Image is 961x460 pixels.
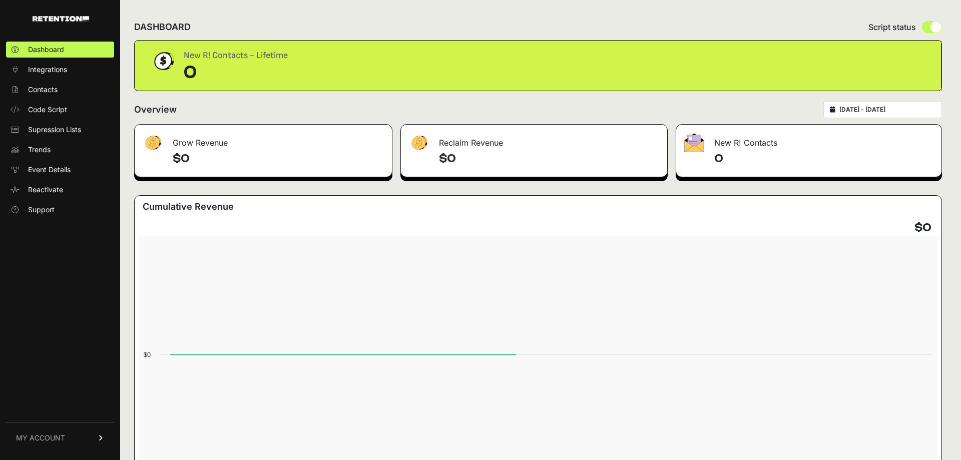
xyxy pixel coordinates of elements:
div: 0 [184,63,288,83]
div: New R! Contacts - Lifetime [184,49,288,63]
a: Integrations [6,62,114,78]
span: Trends [28,145,51,155]
h4: 0 [714,151,933,167]
h4: $0 [439,151,659,167]
img: fa-envelope-19ae18322b30453b285274b1b8af3d052b27d846a4fbe8435d1a52b978f639a2.png [684,133,704,152]
div: Grow Revenue [135,125,392,155]
text: $0 [144,351,151,358]
a: Trends [6,142,114,158]
span: Code Script [28,105,67,115]
span: Reactivate [28,185,63,195]
img: fa-dollar-13500eef13a19c4ab2b9ed9ad552e47b0d9fc28b02b83b90ba0e00f96d6372e9.png [143,133,163,153]
a: Reactivate [6,182,114,198]
span: Contacts [28,85,58,95]
a: Dashboard [6,42,114,58]
a: Code Script [6,102,114,118]
img: dollar-coin-05c43ed7efb7bc0c12610022525b4bbbb207c7efeef5aecc26f025e68dcafac9.png [151,49,176,74]
img: Retention.com [33,16,89,22]
span: Script status [868,21,916,33]
img: fa-dollar-13500eef13a19c4ab2b9ed9ad552e47b0d9fc28b02b83b90ba0e00f96d6372e9.png [409,133,429,153]
h2: Overview [134,103,177,117]
h4: $0 [914,220,931,236]
h2: DASHBOARD [134,20,191,34]
a: MY ACCOUNT [6,422,114,453]
a: Support [6,202,114,218]
span: Event Details [28,165,71,175]
div: Reclaim Revenue [401,125,667,155]
h3: Cumulative Revenue [143,200,234,214]
span: Dashboard [28,45,64,55]
a: Supression Lists [6,122,114,138]
div: New R! Contacts [676,125,941,155]
span: Support [28,205,55,215]
a: Event Details [6,162,114,178]
span: MY ACCOUNT [16,433,65,443]
h4: $0 [173,151,384,167]
span: Supression Lists [28,125,81,135]
span: Integrations [28,65,67,75]
a: Contacts [6,82,114,98]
